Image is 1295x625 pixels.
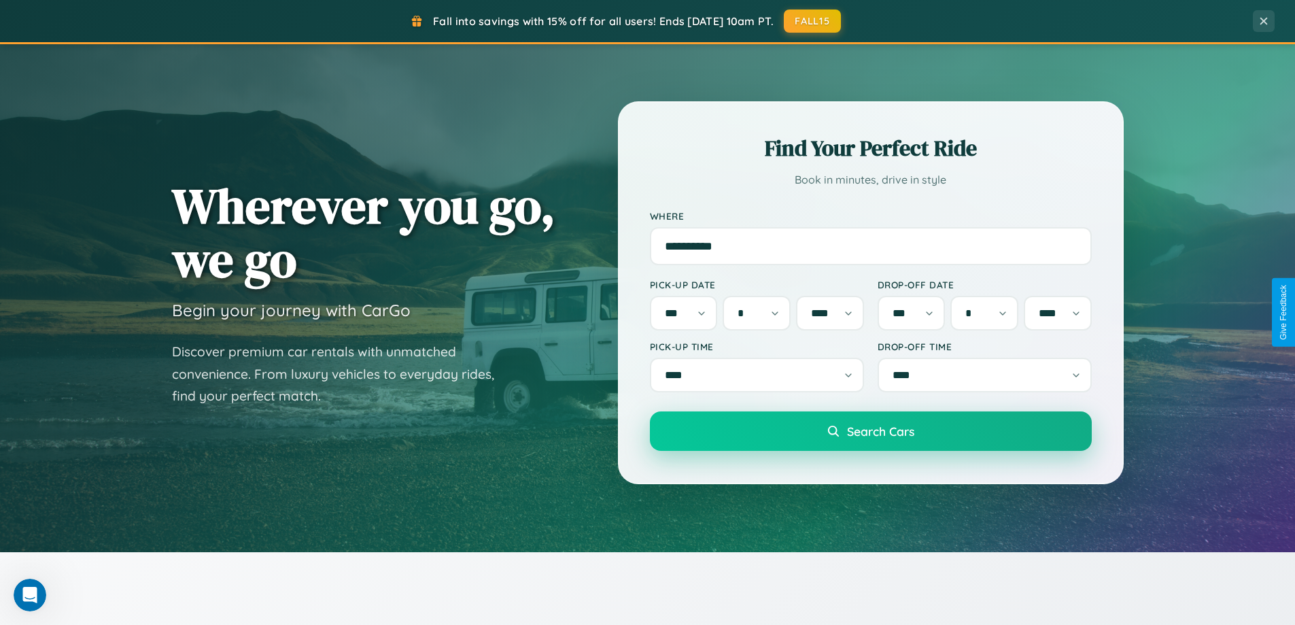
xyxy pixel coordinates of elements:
span: Fall into savings with 15% off for all users! Ends [DATE] 10am PT. [433,14,774,28]
label: Where [650,210,1092,222]
button: Search Cars [650,411,1092,451]
h3: Begin your journey with CarGo [172,300,411,320]
label: Drop-off Date [878,279,1092,290]
label: Pick-up Time [650,341,864,352]
h2: Find Your Perfect Ride [650,133,1092,163]
iframe: Intercom live chat [14,579,46,611]
h1: Wherever you go, we go [172,179,555,286]
label: Pick-up Date [650,279,864,290]
p: Discover premium car rentals with unmatched convenience. From luxury vehicles to everyday rides, ... [172,341,512,407]
span: Search Cars [847,424,914,439]
div: Give Feedback [1279,285,1288,340]
button: FALL15 [784,10,841,33]
label: Drop-off Time [878,341,1092,352]
p: Book in minutes, drive in style [650,170,1092,190]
